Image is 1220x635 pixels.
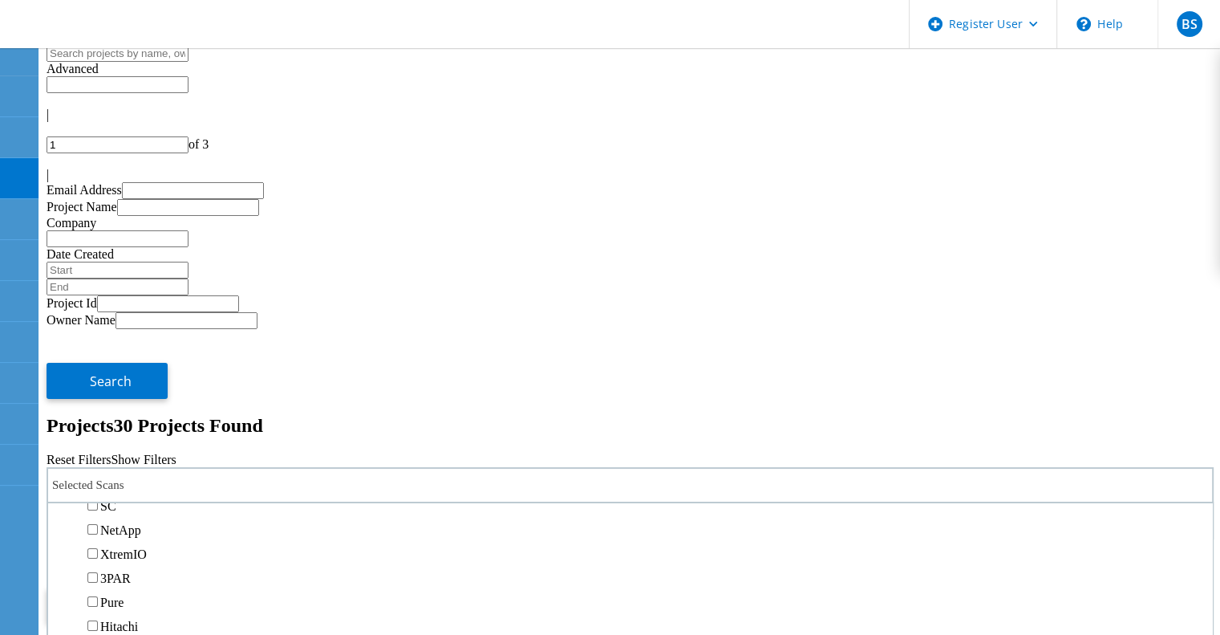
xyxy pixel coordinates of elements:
[47,183,122,197] label: Email Address
[47,108,1214,122] div: |
[47,216,96,230] label: Company
[47,247,114,261] label: Date Created
[100,572,131,585] label: 3PAR
[47,467,1214,503] div: Selected Scans
[90,372,132,390] span: Search
[188,137,209,151] span: of 3
[47,168,1214,182] div: |
[100,499,116,513] label: SC
[47,200,117,214] label: Project Name
[100,523,141,537] label: NetApp
[100,620,138,633] label: Hitachi
[47,262,188,279] input: Start
[47,279,188,295] input: End
[100,547,147,561] label: XtremIO
[1076,17,1091,31] svg: \n
[111,453,176,466] a: Show Filters
[47,415,114,436] b: Projects
[47,453,111,466] a: Reset Filters
[47,363,168,399] button: Search
[47,45,188,62] input: Search projects by name, owner, ID, company, etc
[1181,18,1197,31] span: BS
[114,415,263,436] span: 30 Projects Found
[47,296,97,310] label: Project Id
[100,596,124,609] label: Pure
[16,31,188,45] a: Live Optics Dashboard
[47,62,99,75] span: Advanced
[47,313,116,327] label: Owner Name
